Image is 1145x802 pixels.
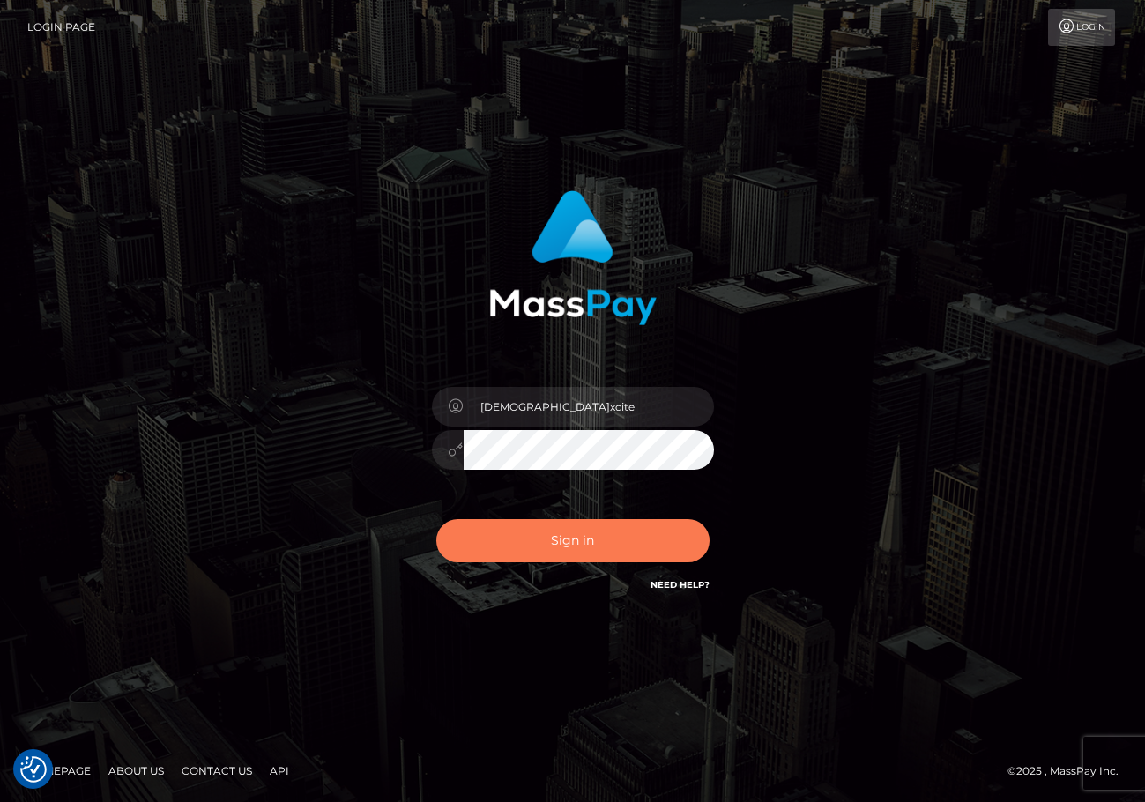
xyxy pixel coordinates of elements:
[436,519,710,562] button: Sign in
[27,9,95,46] a: Login Page
[20,756,47,783] button: Consent Preferences
[464,387,714,427] input: Username...
[19,757,98,784] a: Homepage
[175,757,259,784] a: Contact Us
[1048,9,1115,46] a: Login
[263,757,296,784] a: API
[20,756,47,783] img: Revisit consent button
[1007,761,1132,781] div: © 2025 , MassPay Inc.
[651,579,710,590] a: Need Help?
[101,757,171,784] a: About Us
[489,190,657,325] img: MassPay Login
